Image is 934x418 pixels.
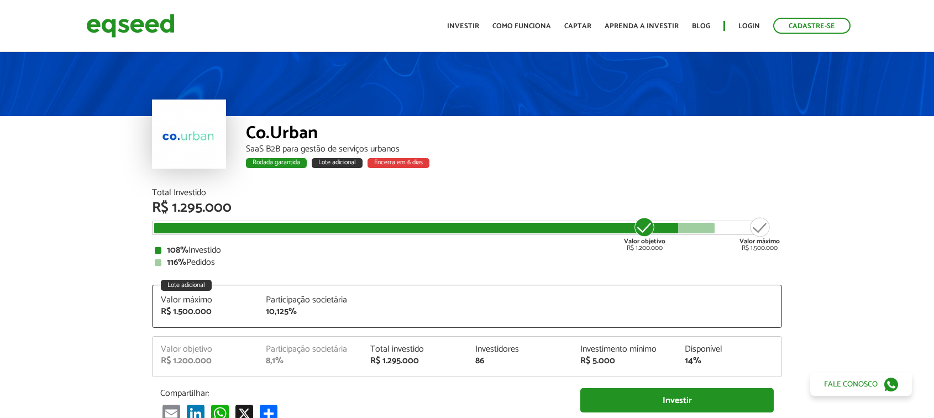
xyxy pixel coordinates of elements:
[152,189,782,197] div: Total Investido
[605,23,679,30] a: Aprenda a investir
[739,216,780,252] div: R$ 1.500.000
[266,296,354,305] div: Participação societária
[475,357,564,365] div: 86
[370,345,459,354] div: Total investido
[266,345,354,354] div: Participação societária
[152,201,782,215] div: R$ 1.295.000
[773,18,851,34] a: Cadastre-se
[167,243,188,258] strong: 108%
[155,246,779,255] div: Investido
[685,345,773,354] div: Disponível
[738,23,760,30] a: Login
[266,307,354,316] div: 10,125%
[86,11,175,40] img: EqSeed
[370,357,459,365] div: R$ 1.295.000
[312,158,363,168] div: Lote adicional
[161,296,249,305] div: Valor máximo
[492,23,551,30] a: Como funciona
[739,236,780,247] strong: Valor máximo
[246,145,782,154] div: SaaS B2B para gestão de serviços urbanos
[161,307,249,316] div: R$ 1.500.000
[246,124,782,145] div: Co.Urban
[246,158,307,168] div: Rodada garantida
[161,345,249,354] div: Valor objetivo
[564,23,591,30] a: Captar
[266,357,354,365] div: 8,1%
[368,158,429,168] div: Encerra em 6 dias
[580,345,669,354] div: Investimento mínimo
[447,23,479,30] a: Investir
[692,23,710,30] a: Blog
[810,373,912,396] a: Fale conosco
[580,357,669,365] div: R$ 5.000
[155,258,779,267] div: Pedidos
[624,236,665,247] strong: Valor objetivo
[161,280,212,291] div: Lote adicional
[685,357,773,365] div: 14%
[580,388,774,413] a: Investir
[160,388,564,399] p: Compartilhar:
[475,345,564,354] div: Investidores
[161,357,249,365] div: R$ 1.200.000
[624,216,665,252] div: R$ 1.200.000
[167,255,186,270] strong: 116%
